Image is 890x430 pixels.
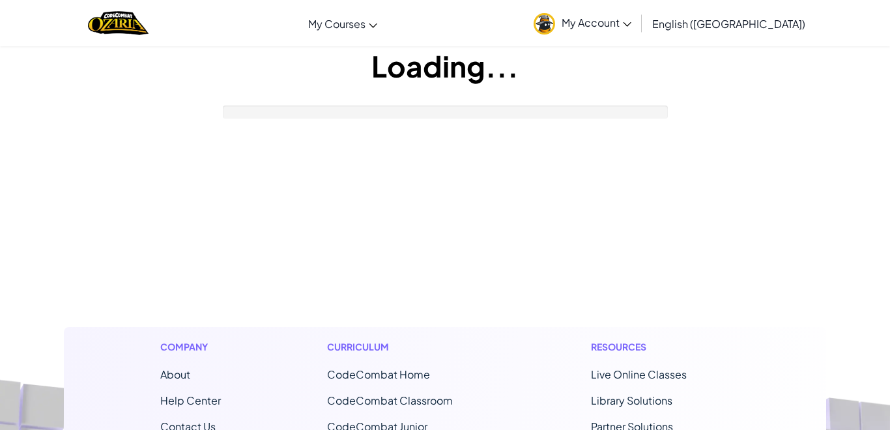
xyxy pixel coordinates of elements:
[88,10,149,36] img: Home
[527,3,638,44] a: My Account
[327,394,453,407] a: CodeCombat Classroom
[591,340,730,354] h1: Resources
[160,394,221,407] a: Help Center
[160,340,221,354] h1: Company
[308,17,366,31] span: My Courses
[327,340,485,354] h1: Curriculum
[591,394,672,407] a: Library Solutions
[327,367,430,381] span: CodeCombat Home
[591,367,687,381] a: Live Online Classes
[652,17,805,31] span: English ([GEOGRAPHIC_DATA])
[302,6,384,41] a: My Courses
[646,6,812,41] a: English ([GEOGRAPHIC_DATA])
[88,10,149,36] a: Ozaria by CodeCombat logo
[160,367,190,381] a: About
[562,16,631,29] span: My Account
[534,13,555,35] img: avatar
